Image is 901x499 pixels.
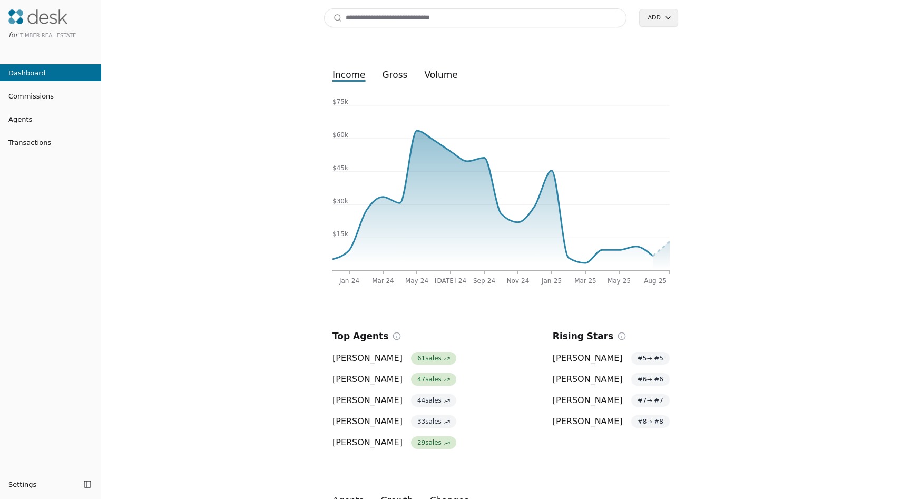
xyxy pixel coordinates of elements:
[631,394,670,407] span: # 7 → # 7
[332,415,403,428] span: [PERSON_NAME]
[8,31,18,39] span: for
[553,394,623,407] span: [PERSON_NAME]
[631,352,670,365] span: # 5 → # 5
[553,415,623,428] span: [PERSON_NAME]
[435,277,466,285] tspan: [DATE]-24
[8,9,67,24] img: Desk
[553,329,613,344] h2: Rising Stars
[374,65,416,84] button: gross
[405,277,428,285] tspan: May-24
[332,198,348,205] tspan: $30k
[541,277,562,285] tspan: Jan-25
[332,352,403,365] span: [PERSON_NAME]
[553,352,623,365] span: [PERSON_NAME]
[639,9,678,27] button: Add
[411,415,456,428] span: 33 sales
[20,33,76,38] span: Timber Real Estate
[332,131,348,139] tspan: $60k
[4,476,80,493] button: Settings
[416,65,466,84] button: volume
[507,277,530,285] tspan: Nov-24
[332,436,403,449] span: [PERSON_NAME]
[473,277,495,285] tspan: Sep-24
[372,277,394,285] tspan: Mar-24
[644,277,667,285] tspan: Aug-25
[332,329,388,344] h2: Top Agents
[411,436,456,449] span: 29 sales
[411,373,456,386] span: 47 sales
[332,230,348,238] tspan: $15k
[608,277,631,285] tspan: May-25
[574,277,596,285] tspan: Mar-25
[411,394,456,407] span: 44 sales
[332,164,348,172] tspan: $45k
[411,352,456,365] span: 61 sales
[332,394,403,407] span: [PERSON_NAME]
[631,373,670,386] span: # 6 → # 6
[332,98,348,105] tspan: $75k
[339,277,359,285] tspan: Jan-24
[324,65,374,84] button: income
[553,373,623,386] span: [PERSON_NAME]
[631,415,670,428] span: # 8 → # 8
[332,373,403,386] span: [PERSON_NAME]
[8,479,36,490] span: Settings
